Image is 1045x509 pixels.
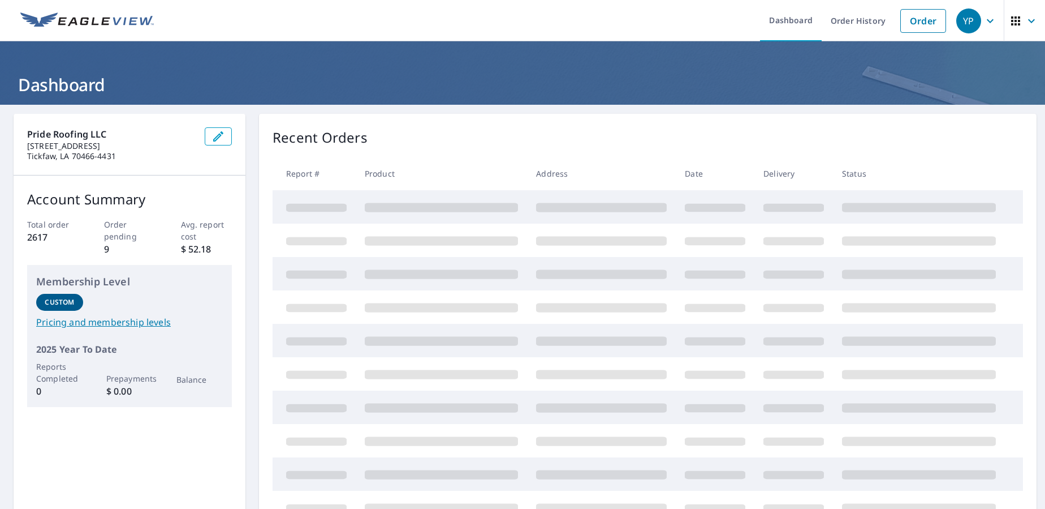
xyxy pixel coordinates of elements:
[36,274,223,289] p: Membership Level
[273,157,356,190] th: Report #
[181,219,232,242] p: Avg. report cost
[20,12,154,29] img: EV Logo
[754,157,833,190] th: Delivery
[956,8,981,33] div: YP
[27,219,79,230] p: Total order
[106,384,153,398] p: $ 0.00
[27,127,196,141] p: Pride Roofing LLC
[27,141,196,151] p: [STREET_ADDRESS]
[27,151,196,161] p: Tickfaw, LA 70466-4431
[104,242,156,256] p: 9
[45,297,74,307] p: Custom
[36,343,223,356] p: 2025 Year To Date
[833,157,1005,190] th: Status
[176,374,223,386] p: Balance
[676,157,754,190] th: Date
[36,361,83,384] p: Reports Completed
[106,373,153,384] p: Prepayments
[14,73,1031,96] h1: Dashboard
[181,242,232,256] p: $ 52.18
[36,384,83,398] p: 0
[36,315,223,329] a: Pricing and membership levels
[273,127,368,148] p: Recent Orders
[527,157,676,190] th: Address
[104,219,156,242] p: Order pending
[900,9,946,33] a: Order
[27,189,232,209] p: Account Summary
[27,230,79,244] p: 2617
[356,157,527,190] th: Product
